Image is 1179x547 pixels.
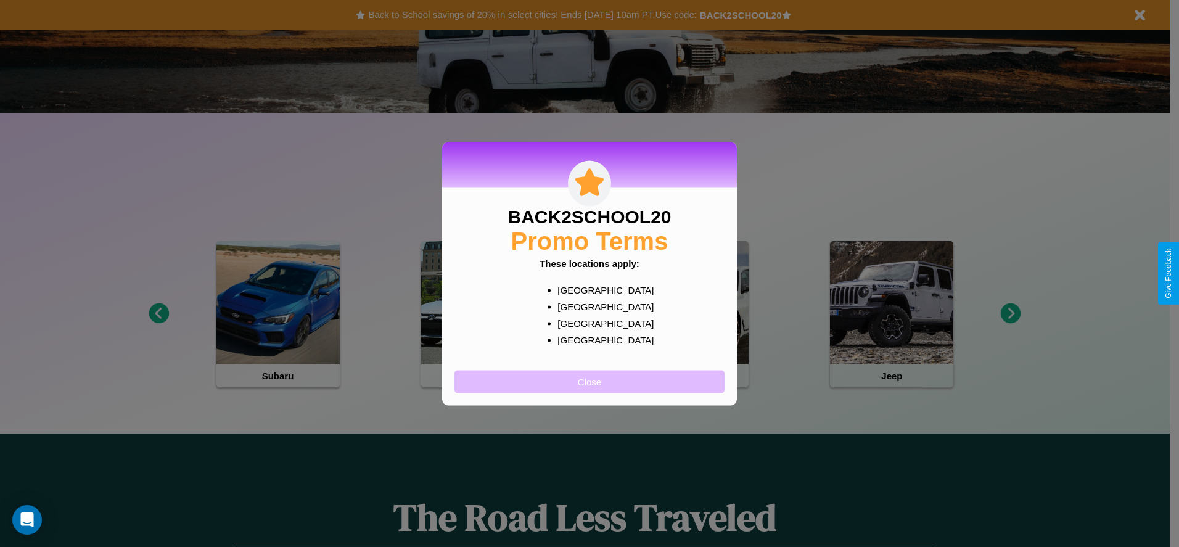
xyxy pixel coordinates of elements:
[557,331,646,348] p: [GEOGRAPHIC_DATA]
[540,258,639,268] b: These locations apply:
[1164,249,1173,298] div: Give Feedback
[12,505,42,535] div: Open Intercom Messenger
[557,315,646,331] p: [GEOGRAPHIC_DATA]
[507,206,671,227] h3: BACK2SCHOOL20
[557,298,646,315] p: [GEOGRAPHIC_DATA]
[511,227,668,255] h2: Promo Terms
[454,370,725,393] button: Close
[557,281,646,298] p: [GEOGRAPHIC_DATA]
